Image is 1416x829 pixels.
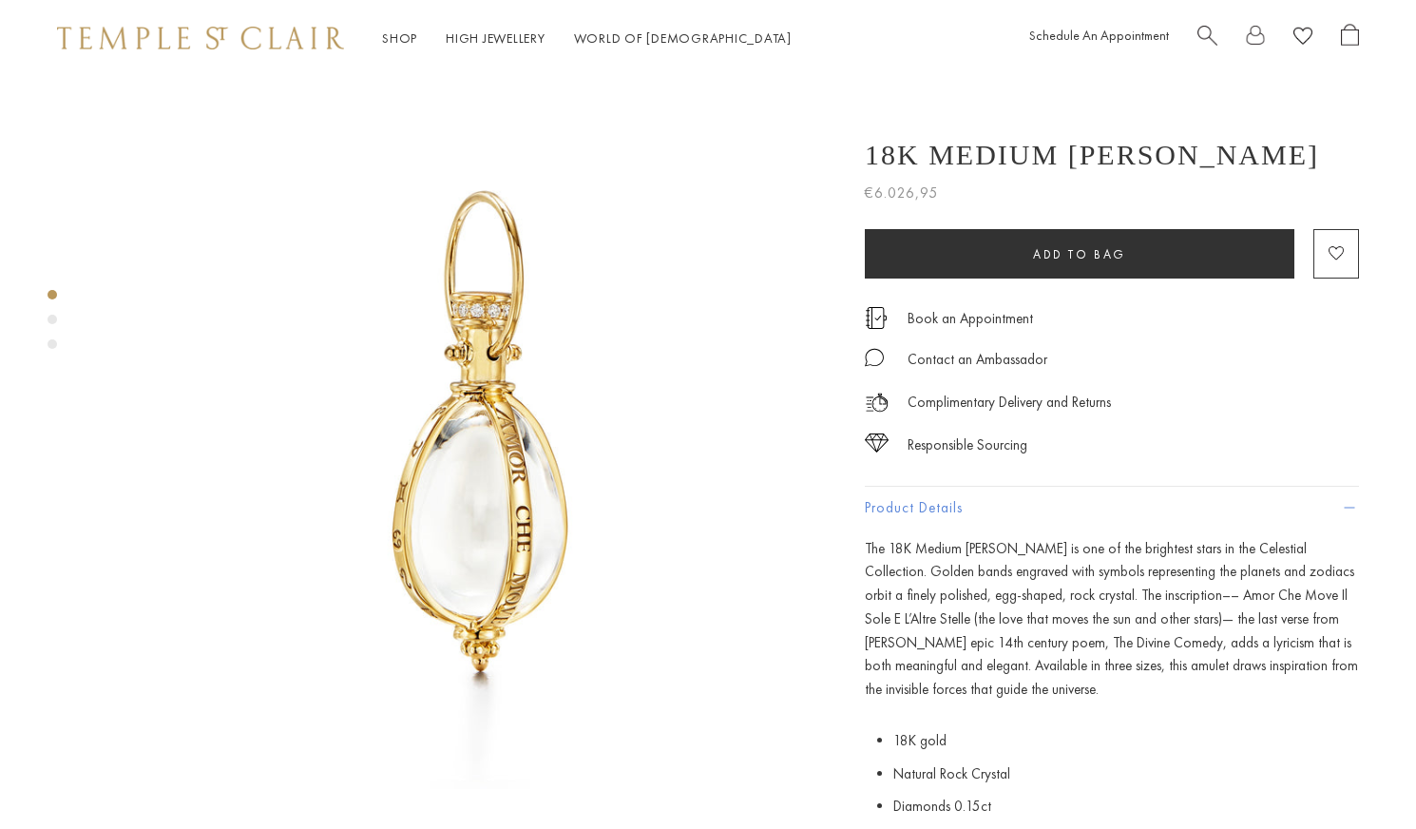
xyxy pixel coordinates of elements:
[382,29,417,47] a: ShopShop
[446,29,545,47] a: High JewelleryHigh Jewellery
[893,790,1359,823] li: Diamonds 0.15ct
[124,76,836,789] img: P51825-E18ASTRID
[1033,246,1126,262] span: Add to bag
[893,731,947,750] span: 18K gold
[865,348,884,367] img: MessageIcon-01_2.svg
[1321,740,1397,810] iframe: Gorgias live chat messenger
[865,181,938,205] span: €6.026,95
[908,434,1027,457] div: Responsible Sourcing
[865,307,888,329] img: icon_appointment.svg
[1341,24,1359,53] a: Open Shopping Bag
[908,348,1047,372] div: Contact an Ambassador
[574,29,792,47] a: World of [DEMOGRAPHIC_DATA]World of [DEMOGRAPHIC_DATA]
[865,139,1319,171] h1: 18K Medium [PERSON_NAME]
[865,434,889,453] img: icon_sourcing.svg
[865,229,1294,279] button: Add to bag
[57,27,344,49] img: Temple St. Clair
[865,487,1359,530] button: Product Details
[382,27,792,50] nav: Main navigation
[865,537,1359,702] p: The 18K Medium [PERSON_NAME] is one of the brightest stars in the Celestial Collection. Golden ba...
[48,285,57,364] div: Product gallery navigation
[1029,27,1169,44] a: Schedule An Appointment
[908,391,1111,414] p: Complimentary Delivery and Returns
[1293,24,1312,53] a: View Wishlist
[1197,24,1217,53] a: Search
[865,391,889,414] img: icon_delivery.svg
[908,308,1033,329] a: Book an Appointment
[893,758,1359,791] li: Natural Rock Crystal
